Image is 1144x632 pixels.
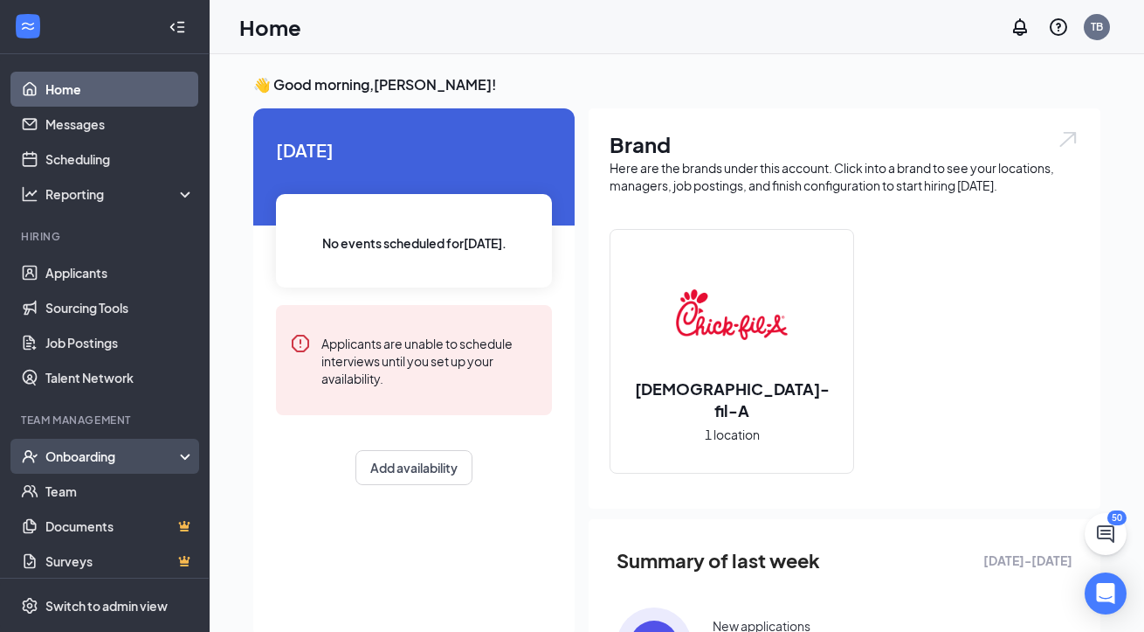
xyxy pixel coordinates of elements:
[45,360,195,395] a: Talent Network
[21,448,38,465] svg: UserCheck
[239,12,301,42] h1: Home
[45,474,195,509] a: Team
[290,333,311,354] svg: Error
[321,333,538,387] div: Applicants are unable to schedule interviews until you set up your availability.
[1085,573,1127,615] div: Open Intercom Messenger
[676,259,788,371] img: Chick-fil-A
[610,159,1079,194] div: Here are the brands under this account. Click into a brand to see your locations, managers, job p...
[21,597,38,615] svg: Settings
[45,448,180,465] div: Onboarding
[1010,17,1030,38] svg: Notifications
[1091,19,1103,34] div: TB
[21,229,191,244] div: Hiring
[1107,510,1127,525] div: 50
[45,597,168,615] div: Switch to admin view
[617,545,820,576] span: Summary of last week
[45,142,195,177] a: Scheduling
[253,75,1100,94] h3: 👋 Good morning, [PERSON_NAME] !
[169,18,186,36] svg: Collapse
[355,450,472,485] button: Add availability
[1048,17,1069,38] svg: QuestionInfo
[45,509,195,544] a: DocumentsCrown
[1085,513,1127,555] button: ChatActive
[1095,524,1116,545] svg: ChatActive
[322,233,507,253] span: No events scheduled for [DATE] .
[610,378,853,421] h2: [DEMOGRAPHIC_DATA]-fil-A
[19,17,37,35] svg: WorkstreamLogo
[45,544,195,579] a: SurveysCrown
[276,136,552,163] span: [DATE]
[705,425,760,444] span: 1 location
[983,551,1072,570] span: [DATE] - [DATE]
[45,290,195,325] a: Sourcing Tools
[45,107,195,142] a: Messages
[45,255,195,290] a: Applicants
[45,185,196,203] div: Reporting
[21,185,38,203] svg: Analysis
[45,325,195,360] a: Job Postings
[21,413,191,427] div: Team Management
[45,72,195,107] a: Home
[610,129,1079,159] h1: Brand
[1057,129,1079,149] img: open.6027fd2a22e1237b5b06.svg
